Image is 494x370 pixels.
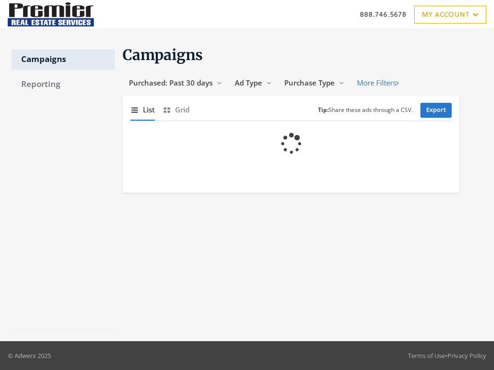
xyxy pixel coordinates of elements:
[414,6,486,24] a: My Account
[408,351,445,360] a: Terms of Use
[123,46,203,64] span: Campaigns
[129,78,213,87] span: Purchased: Past 30 days
[12,74,115,95] a: Reporting
[420,103,452,118] a: Export
[360,9,406,19] a: 888.746.5678
[163,99,190,120] button: Grid
[8,351,51,360] p: © Adwerx 2025
[284,78,335,87] span: Purchase Type
[318,106,413,115] small: Share these ads through a CSV.
[130,99,155,120] button: List
[351,74,405,92] button: More Filters
[8,2,94,26] img: Adwerx
[123,74,228,92] button: Purchased: Past 30 days
[228,74,278,92] button: Ad Type
[235,78,262,87] span: Ad Type
[175,104,190,115] span: Grid
[278,74,351,92] button: Purchase Type
[143,104,155,115] span: List
[318,106,329,114] b: Tip:
[447,351,486,360] a: Privacy Policy
[408,351,486,360] div: •
[12,49,115,70] a: Campaigns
